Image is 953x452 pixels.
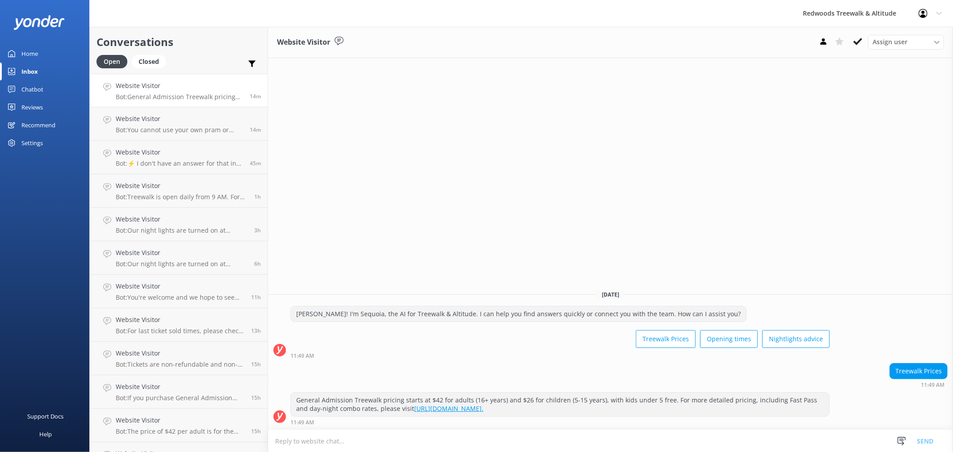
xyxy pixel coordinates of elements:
p: Bot: You're welcome and we hope to see you at [GEOGRAPHIC_DATA] & Altitude soon! [116,293,244,301]
a: Website VisitorBot:You cannot use your own pram or stroller on the Treewalk. However, we provide ... [90,107,268,141]
span: Sep 08 2025 11:48am (UTC +12:00) Pacific/Auckland [250,126,261,134]
button: Opening times [700,330,758,348]
div: Inbox [21,63,38,80]
button: Nightlights advice [762,330,830,348]
a: Open [97,56,132,66]
a: Website VisitorBot:You're welcome and we hope to see you at [GEOGRAPHIC_DATA] & Altitude soon!11h [90,275,268,308]
span: Sep 08 2025 01:00am (UTC +12:00) Pacific/Auckland [251,293,261,301]
span: Sep 08 2025 05:07am (UTC +12:00) Pacific/Auckland [254,260,261,268]
h4: Website Visitor [116,315,244,325]
div: Home [21,45,38,63]
a: Website VisitorBot:Tickets are non-refundable and non-transferable.15h [90,342,268,375]
div: Open [97,55,127,68]
p: Bot: Our night lights are turned on at sunset, and the night walk starts 20 minutes thereafter. W... [116,226,248,234]
h2: Conversations [97,33,261,50]
div: Support Docs [28,407,64,425]
p: Bot: Our night lights are turned on at sunset, and the night walk starts 20 minutes thereafter. W... [116,260,248,268]
p: Bot: ⚡ I don't have an answer for that in my knowledge base. Please try and rephrase your questio... [116,159,243,167]
img: yonder-white-logo.png [13,15,65,30]
button: Treewalk Prices [636,330,696,348]
h4: Website Visitor [116,81,243,91]
div: General Admission Treewalk pricing starts at $42 for adults (16+ years) and $26 for children (5-1... [291,393,829,416]
div: Reviews [21,98,43,116]
h4: Website Visitor [116,147,243,157]
h4: Website Visitor [116,214,248,224]
p: Bot: If you purchase General Admission tickets onsite, you may need to wait in line, especially d... [116,394,244,402]
span: [DATE] [596,291,625,298]
span: Sep 07 2025 08:04pm (UTC +12:00) Pacific/Auckland [251,427,261,435]
h4: Website Visitor [116,281,244,291]
a: Website VisitorBot:If you purchase General Admission tickets onsite, you may need to wait in line... [90,375,268,409]
span: Assign user [873,37,907,47]
span: Sep 08 2025 10:18am (UTC +12:00) Pacific/Auckland [254,193,261,201]
span: Sep 07 2025 08:44pm (UTC +12:00) Pacific/Auckland [251,360,261,368]
h4: Website Visitor [116,348,244,358]
span: Sep 07 2025 10:46pm (UTC +12:00) Pacific/Auckland [251,327,261,335]
span: Sep 08 2025 11:49am (UTC +12:00) Pacific/Auckland [250,92,261,100]
p: Bot: The price of $42 per adult is for the General Admission Treewalk or Nightlights. If you are ... [116,427,244,435]
p: Bot: You cannot use your own pram or stroller on the Treewalk. However, we provide custom-made st... [116,126,243,134]
p: Bot: Tickets are non-refundable and non-transferable. [116,360,244,368]
a: Website VisitorBot:General Admission Treewalk pricing starts at $42 for adults (16+ years) and $2... [90,74,268,107]
p: Bot: General Admission Treewalk pricing starts at $42 for adults (16+ years) and $26 for children... [116,93,243,101]
span: Sep 08 2025 09:02am (UTC +12:00) Pacific/Auckland [254,226,261,234]
a: Website VisitorBot:For last ticket sold times, please check our website FAQs [URL][DOMAIN_NAME].13h [90,308,268,342]
a: Website VisitorBot:Our night lights are turned on at sunset, and the night walk starts 20 minutes... [90,241,268,275]
h4: Website Visitor [116,248,248,258]
a: Closed [132,56,170,66]
div: Closed [132,55,166,68]
div: Assign User [868,35,944,49]
div: Treewalk Prices [890,364,947,379]
p: Bot: Treewalk is open daily from 9 AM. For last ticket sold times, please check our website FAQs ... [116,193,248,201]
div: Settings [21,134,43,152]
a: Website VisitorBot:The price of $42 per adult is for the General Admission Treewalk or Nightlight... [90,409,268,442]
strong: 11:49 AM [921,382,945,388]
a: Website VisitorBot:Treewalk is open daily from 9 AM. For last ticket sold times, please check our... [90,174,268,208]
span: Sep 08 2025 11:17am (UTC +12:00) Pacific/Auckland [250,159,261,167]
p: Bot: For last ticket sold times, please check our website FAQs [URL][DOMAIN_NAME]. [116,327,244,335]
div: Help [39,425,52,443]
div: [PERSON_NAME]! I'm Sequoia, the AI for Treewalk & Altitude. I can help you find answers quickly o... [291,306,746,322]
div: Sep 08 2025 11:49am (UTC +12:00) Pacific/Auckland [290,419,830,425]
div: Sep 08 2025 11:49am (UTC +12:00) Pacific/Auckland [890,381,948,388]
h4: Website Visitor [116,114,243,124]
div: Sep 08 2025 11:49am (UTC +12:00) Pacific/Auckland [290,352,830,359]
h4: Website Visitor [116,415,244,425]
h3: Website Visitor [277,37,330,48]
div: Chatbot [21,80,43,98]
a: Website VisitorBot:Our night lights are turned on at sunset, and the night walk starts 20 minutes... [90,208,268,241]
div: Recommend [21,116,55,134]
span: Sep 07 2025 08:33pm (UTC +12:00) Pacific/Auckland [251,394,261,402]
strong: 11:49 AM [290,353,314,359]
a: Website VisitorBot:⚡ I don't have an answer for that in my knowledge base. Please try and rephras... [90,141,268,174]
h4: Website Visitor [116,382,244,392]
a: [URL][DOMAIN_NAME]. [414,404,483,413]
strong: 11:49 AM [290,420,314,425]
h4: Website Visitor [116,181,248,191]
